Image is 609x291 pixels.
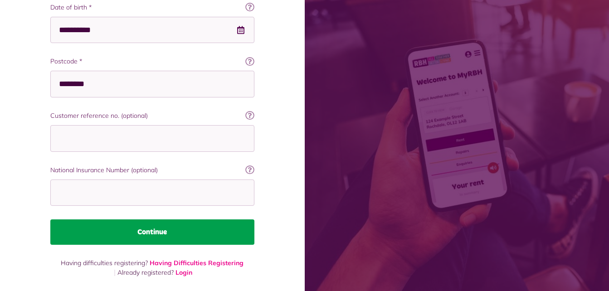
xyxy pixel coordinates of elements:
a: Login [175,268,192,276]
a: Having Difficulties Registering [150,259,244,267]
label: Customer reference no. (optional) [50,111,254,121]
label: Date of birth * [50,3,254,12]
label: National Insurance Number (optional) [50,165,254,175]
input: Use the arrow keys to pick a date [50,17,254,44]
span: Having difficulties registering? [61,259,148,267]
span: Already registered? [117,268,174,276]
label: Postcode * [50,57,254,66]
button: Continue [50,219,254,245]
